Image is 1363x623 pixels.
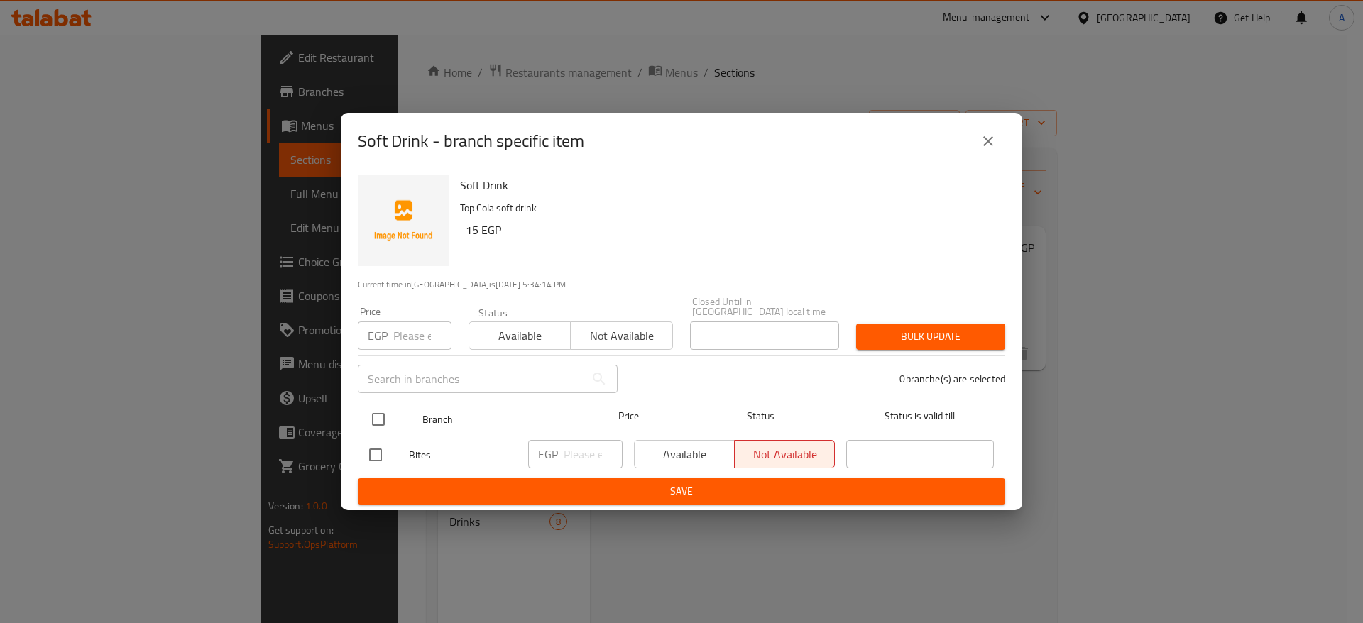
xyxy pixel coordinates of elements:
[469,321,571,350] button: Available
[422,411,570,429] span: Branch
[358,365,585,393] input: Search in branches
[687,407,835,425] span: Status
[564,440,623,468] input: Please enter price
[581,407,676,425] span: Price
[358,130,584,153] h2: Soft Drink - branch specific item
[856,324,1005,350] button: Bulk update
[358,278,1005,291] p: Current time in [GEOGRAPHIC_DATA] is [DATE] 5:34:14 PM
[570,321,672,350] button: Not available
[393,321,451,350] input: Please enter price
[899,372,1005,386] p: 0 branche(s) are selected
[460,175,994,195] h6: Soft Drink
[409,446,517,464] span: Bites
[576,326,667,346] span: Not available
[369,483,994,500] span: Save
[971,124,1005,158] button: close
[475,326,565,346] span: Available
[538,446,558,463] p: EGP
[846,407,994,425] span: Status is valid till
[460,199,994,217] p: Top Cola soft drink
[368,327,388,344] p: EGP
[358,478,1005,505] button: Save
[867,328,994,346] span: Bulk update
[358,175,449,266] img: Soft Drink
[466,220,994,240] h6: 15 EGP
